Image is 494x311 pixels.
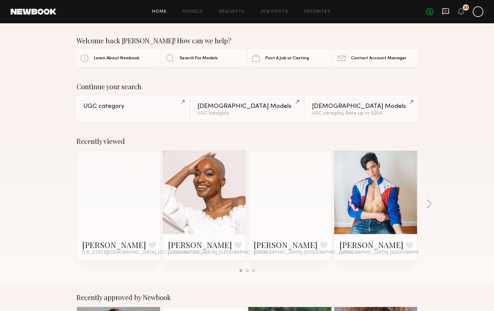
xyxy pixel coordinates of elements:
[152,10,167,14] a: Home
[77,137,417,145] div: Recently viewed
[197,111,296,116] div: UGC category
[334,50,417,67] a: Contact Account Manager
[77,37,417,45] div: Welcome back [PERSON_NAME]! How can we help?
[168,239,232,250] a: [PERSON_NAME]
[82,250,207,255] span: [US_STATE][GEOGRAPHIC_DATA], [GEOGRAPHIC_DATA]
[464,6,468,10] div: 21
[261,10,289,14] a: Job Posts
[77,50,160,67] a: Learn About Newbook
[254,239,318,250] a: [PERSON_NAME]
[219,10,245,14] a: Requests
[179,56,218,61] span: Search For Models
[254,250,353,255] span: [GEOGRAPHIC_DATA], [GEOGRAPHIC_DATA]
[77,83,417,91] div: Continue your search
[312,111,411,116] div: UGC category, Rate up to $204
[312,103,411,110] div: [DEMOGRAPHIC_DATA] Models
[351,56,406,61] span: Contact Account Manager
[305,96,417,121] a: [DEMOGRAPHIC_DATA] ModelsUGC category, Rate up to $204
[183,10,203,14] a: Models
[83,103,182,110] div: UGC category
[248,50,332,67] a: Post A Job or Casting
[265,56,309,61] span: Post A Job or Casting
[162,50,246,67] a: Search For Models
[304,10,331,14] a: Favorites
[77,293,417,301] div: Recently approved by Newbook
[340,239,403,250] a: [PERSON_NAME]
[340,250,439,255] span: [GEOGRAPHIC_DATA], [GEOGRAPHIC_DATA]
[77,96,189,121] a: UGC category
[191,96,303,121] a: [DEMOGRAPHIC_DATA] ModelsUGC category
[82,239,146,250] a: [PERSON_NAME]
[197,103,296,110] div: [DEMOGRAPHIC_DATA] Models
[168,250,267,255] span: [GEOGRAPHIC_DATA], [GEOGRAPHIC_DATA]
[94,56,139,61] span: Learn About Newbook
